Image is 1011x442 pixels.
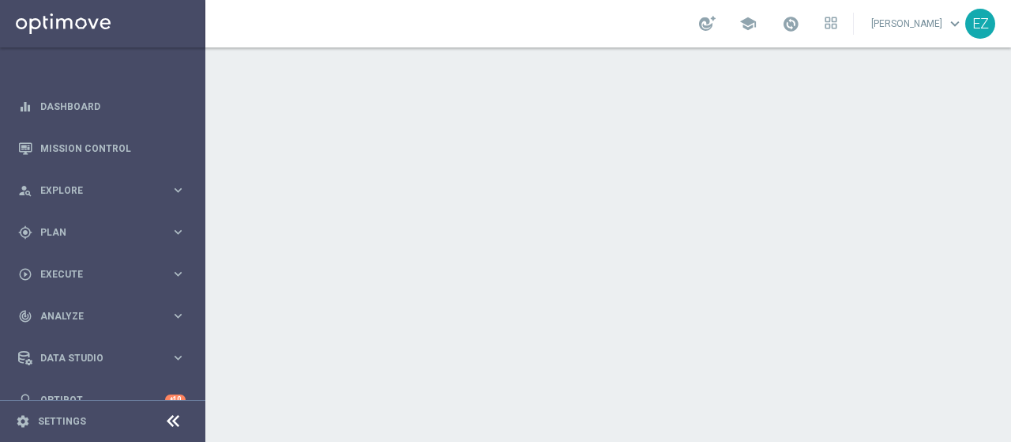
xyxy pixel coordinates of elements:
span: Analyze [40,312,171,321]
i: equalizer [18,100,32,114]
span: keyboard_arrow_down [946,15,964,32]
span: school [739,15,757,32]
div: Execute [18,267,171,281]
span: Plan [40,228,171,237]
a: Mission Control [40,127,186,169]
button: equalizer Dashboard [17,100,186,113]
span: Execute [40,270,171,279]
i: keyboard_arrow_right [171,308,186,323]
button: play_circle_outline Execute keyboard_arrow_right [17,268,186,281]
button: Mission Control [17,142,186,155]
i: settings [16,414,30,429]
div: Plan [18,225,171,240]
i: keyboard_arrow_right [171,183,186,198]
i: lightbulb [18,393,32,407]
div: EZ [965,9,995,39]
i: keyboard_arrow_right [171,266,186,281]
div: Mission Control [18,127,186,169]
div: Data Studio [18,351,171,365]
span: Data Studio [40,353,171,363]
i: gps_fixed [18,225,32,240]
button: gps_fixed Plan keyboard_arrow_right [17,226,186,239]
a: [PERSON_NAME]keyboard_arrow_down [870,12,965,36]
div: Analyze [18,309,171,323]
i: keyboard_arrow_right [171,350,186,365]
span: Explore [40,186,171,195]
i: track_changes [18,309,32,323]
div: +10 [165,395,186,405]
a: Settings [38,417,86,426]
button: person_search Explore keyboard_arrow_right [17,184,186,197]
a: Optibot [40,379,165,421]
div: Optibot [18,379,186,421]
i: keyboard_arrow_right [171,225,186,240]
div: Dashboard [18,85,186,127]
a: Dashboard [40,85,186,127]
button: lightbulb Optibot +10 [17,394,186,406]
i: person_search [18,183,32,198]
button: Data Studio keyboard_arrow_right [17,352,186,365]
i: play_circle_outline [18,267,32,281]
button: track_changes Analyze keyboard_arrow_right [17,310,186,323]
div: Explore [18,183,171,198]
